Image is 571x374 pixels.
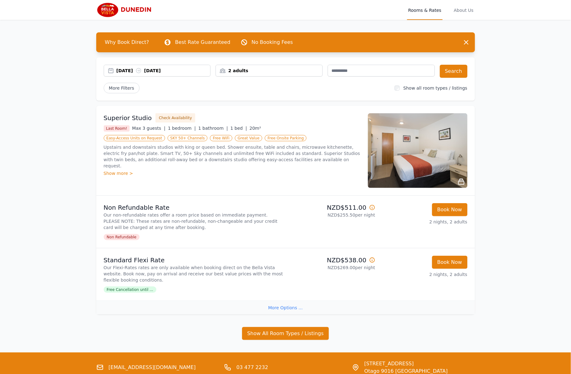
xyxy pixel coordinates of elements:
[104,212,283,231] p: Our non-refundable rates offer a room price based on immediate payment. PLEASE NOTE: These rates ...
[364,360,448,367] span: [STREET_ADDRESS]
[104,83,140,93] span: More Filters
[288,264,375,271] p: NZD$269.00 per night
[117,68,211,74] div: [DATE] [DATE]
[403,86,467,91] label: Show all room types / listings
[288,256,375,264] p: NZD$538.00
[104,264,283,283] p: Our Flexi-Rates rates are only available when booking direct on the Bella Vista website. Book now...
[210,135,232,141] span: Free WiFi
[265,135,307,141] span: Free Onsite Parking
[175,39,230,46] p: Best Rate Guaranteed
[252,39,293,46] p: No Booking Fees
[432,203,468,216] button: Book Now
[288,203,375,212] p: NZD$511.00
[380,271,468,278] p: 2 nights, 2 adults
[104,114,152,122] h3: Superior Studio
[288,212,375,218] p: NZD$255.50 per night
[242,327,329,340] button: Show All Room Types / Listings
[104,135,165,141] span: Easy-Access Units on Request
[216,68,322,74] div: 2 adults
[380,219,468,225] p: 2 nights, 2 adults
[168,126,196,131] span: 1 bedroom |
[104,170,360,176] div: Show more >
[104,234,140,240] span: Non Refundable
[96,301,475,315] div: More Options ...
[104,256,283,264] p: Standard Flexi Rate
[236,364,268,371] a: 03 477 2232
[104,203,283,212] p: Non Refundable Rate
[168,135,208,141] span: SKY 50+ Channels
[96,2,156,17] img: Bella Vista Dunedin
[100,36,154,49] span: Why Book Direct?
[432,256,468,269] button: Book Now
[198,126,228,131] span: 1 bathroom |
[235,135,262,141] span: Great Value
[104,144,360,169] p: Upstairs and downstairs studios with king or queen bed. Shower ensuite, table and chairs, microwa...
[155,113,195,123] button: Check Availability
[132,126,165,131] span: Max 3 guests |
[250,126,261,131] span: 20m²
[104,287,156,293] span: Free Cancellation until ...
[109,364,196,371] a: [EMAIL_ADDRESS][DOMAIN_NAME]
[104,125,130,132] span: Last Room!
[231,126,247,131] span: 1 bed |
[440,65,468,78] button: Search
